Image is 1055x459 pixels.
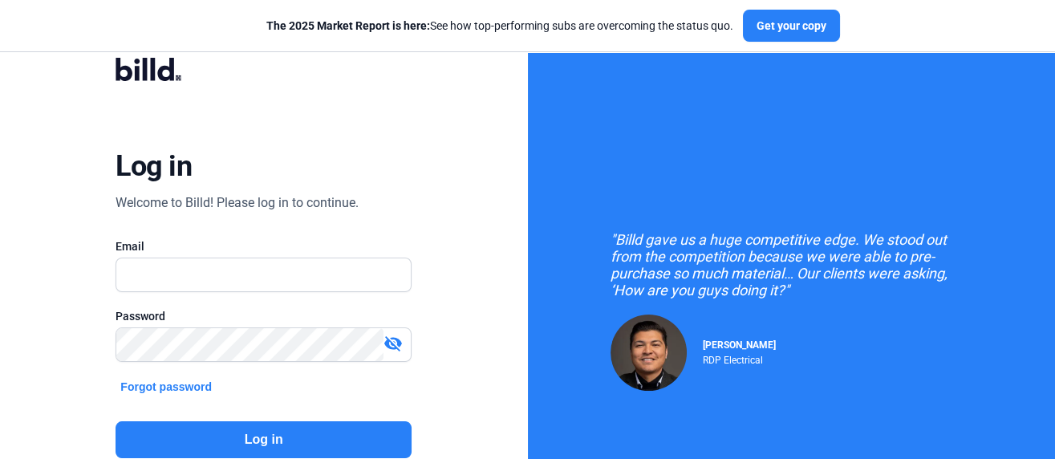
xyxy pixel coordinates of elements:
[611,231,972,299] div: "Billd gave us a huge competitive edge. We stood out from the competition because we were able to...
[116,421,412,458] button: Log in
[266,18,733,34] div: See how top-performing subs are overcoming the status quo.
[116,238,412,254] div: Email
[383,334,403,353] mat-icon: visibility_off
[266,19,430,32] span: The 2025 Market Report is here:
[116,148,192,184] div: Log in
[116,193,359,213] div: Welcome to Billd! Please log in to continue.
[703,339,776,351] span: [PERSON_NAME]
[611,315,687,391] img: Raul Pacheco
[116,308,412,324] div: Password
[743,10,840,42] button: Get your copy
[116,378,217,396] button: Forgot password
[703,351,776,366] div: RDP Electrical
